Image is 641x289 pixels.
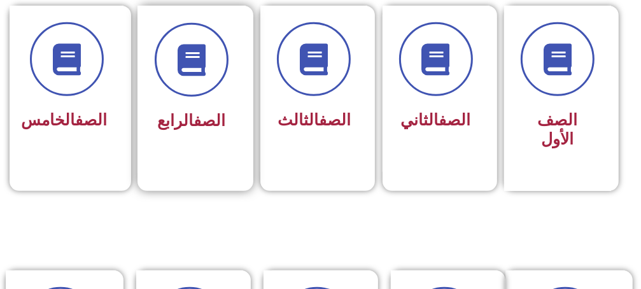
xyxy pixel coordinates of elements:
a: الصف [439,111,471,129]
span: الثاني [401,111,471,129]
span: الصف الأول [538,111,578,148]
a: الصف [75,111,107,129]
a: الصف [194,111,225,130]
span: الخامس [21,111,107,129]
span: الرابع [157,111,225,130]
a: الصف [319,111,351,129]
span: الثالث [278,111,351,129]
